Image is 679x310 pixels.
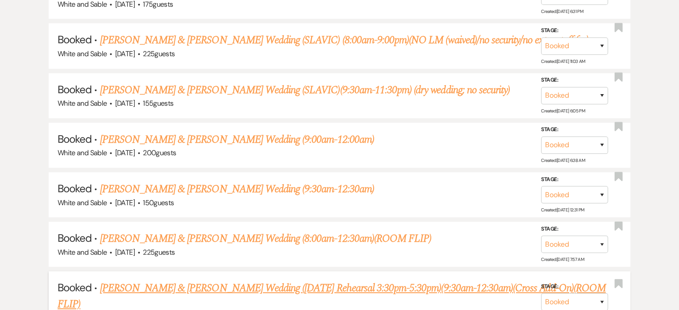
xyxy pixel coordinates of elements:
label: Stage: [541,125,608,135]
span: [DATE] [115,148,135,157]
span: 225 guests [143,49,175,58]
a: [PERSON_NAME] & [PERSON_NAME] Wedding (8:00am-12:30am)(ROOM FLIP) [100,231,432,247]
span: Created: [DATE] 12:31 PM [541,207,584,213]
span: Booked [58,231,92,245]
label: Stage: [541,75,608,85]
span: Created: [DATE] 7:57 AM [541,256,584,262]
span: [DATE] [115,198,135,207]
label: Stage: [541,224,608,234]
span: 225 guests [143,248,175,257]
span: Created: [DATE] 6:31 PM [541,8,583,14]
span: 155 guests [143,99,173,108]
span: Booked [58,83,92,96]
span: Created: [DATE] 6:05 PM [541,108,585,114]
span: White and Sable [58,99,107,108]
span: White and Sable [58,148,107,157]
span: Booked [58,182,92,195]
a: [PERSON_NAME] & [PERSON_NAME] Wedding (SLAVIC)(9:30am-11:30pm) (dry wedding; no security) [100,82,510,98]
span: Booked [58,132,92,146]
span: White and Sable [58,248,107,257]
span: White and Sable [58,49,107,58]
label: Stage: [541,282,608,292]
a: [PERSON_NAME] & [PERSON_NAME] Wedding (9:30am-12:30am) [100,181,374,197]
span: [DATE] [115,49,135,58]
label: Stage: [541,174,608,184]
span: [DATE] [115,248,135,257]
span: Booked [58,281,92,294]
span: Created: [DATE] 11:03 AM [541,58,585,64]
label: Stage: [541,26,608,36]
span: 200 guests [143,148,176,157]
span: White and Sable [58,198,107,207]
span: Booked [58,33,92,46]
span: Created: [DATE] 6:38 AM [541,157,585,163]
a: [PERSON_NAME] & [PERSON_NAME] Wedding (9:00am-12:00am) [100,132,374,148]
span: 150 guests [143,198,174,207]
a: [PERSON_NAME] & [PERSON_NAME] Wedding (SLAVIC) (8:00am-9:00pm)(NO LM (waived)/no security/no extr... [100,32,588,48]
span: [DATE] [115,99,135,108]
